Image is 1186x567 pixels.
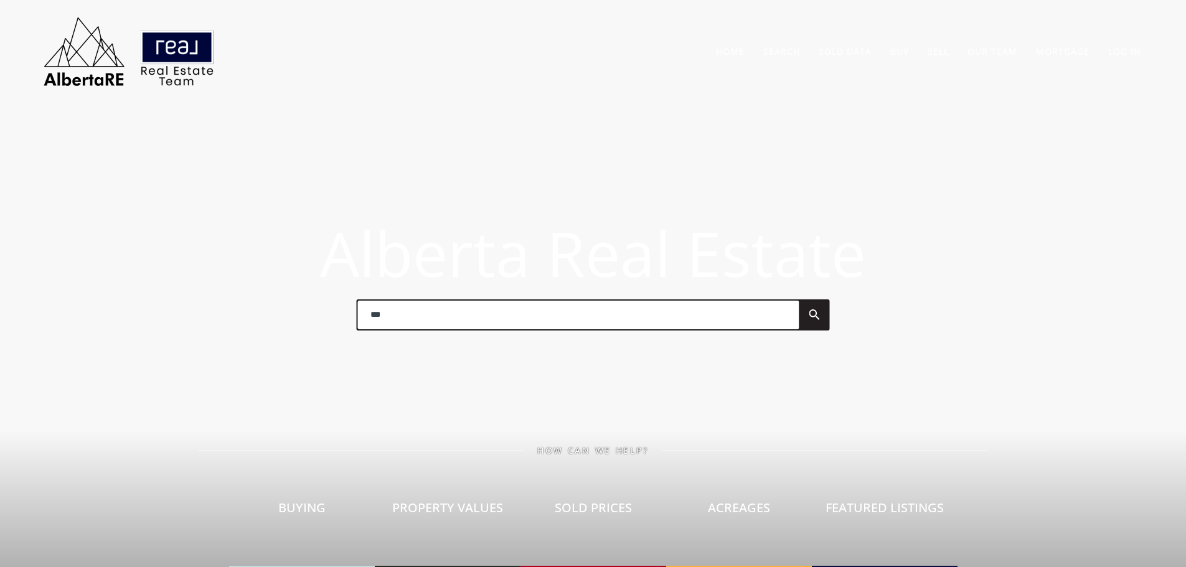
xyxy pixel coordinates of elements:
span: A [320,210,359,295]
span: Acreages [708,499,770,516]
a: Acreages [666,456,812,567]
span: l [655,210,671,295]
span: l [359,210,375,295]
span: t [809,210,831,295]
a: Search [763,45,800,57]
span: a [620,210,655,295]
img: AlbertaRE Real Estate Team | Real Broker [35,12,222,90]
span: a [496,210,530,295]
span: e [585,210,620,295]
a: Sold Prices [520,456,666,567]
span: Buying [278,499,326,516]
span: t [751,210,774,295]
a: Sold Data [819,45,872,57]
a: Sell [928,45,949,57]
span: e [831,210,866,295]
span: a [774,210,809,295]
span: Featured Listings [826,499,944,516]
a: Buying [229,456,375,567]
span: E [687,210,722,295]
span: t [473,210,496,295]
a: Home [716,45,745,57]
a: Buy [890,45,909,57]
a: Our Team [967,45,1017,57]
span: s [722,210,751,295]
span: r [448,210,473,295]
span: Sold Prices [555,499,632,516]
a: Mortgage [1036,45,1090,57]
a: Featured Listings [812,456,958,567]
span: b [375,210,413,295]
span: R [547,210,585,295]
span: Property Values [392,499,503,516]
a: Log In [1108,45,1141,57]
span: e [413,210,448,295]
a: Property Values [375,456,520,567]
